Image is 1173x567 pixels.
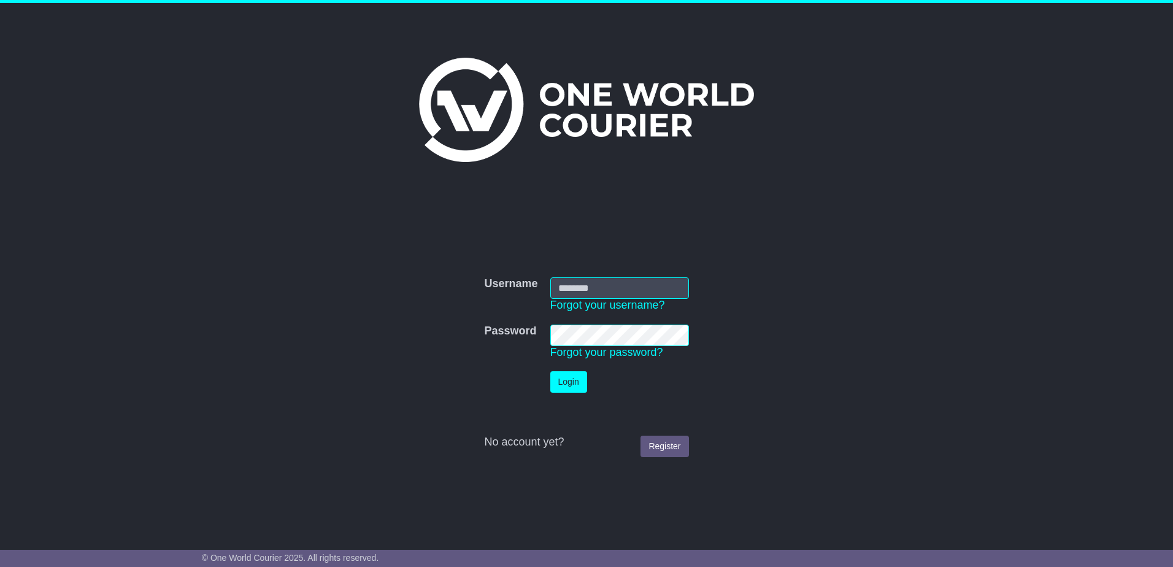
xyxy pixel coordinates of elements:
div: No account yet? [484,436,688,449]
a: Register [640,436,688,457]
label: Username [484,277,537,291]
a: Forgot your password? [550,346,663,358]
img: One World [419,58,754,162]
span: © One World Courier 2025. All rights reserved. [202,553,379,563]
button: Login [550,371,587,393]
a: Forgot your username? [550,299,665,311]
label: Password [484,325,536,338]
